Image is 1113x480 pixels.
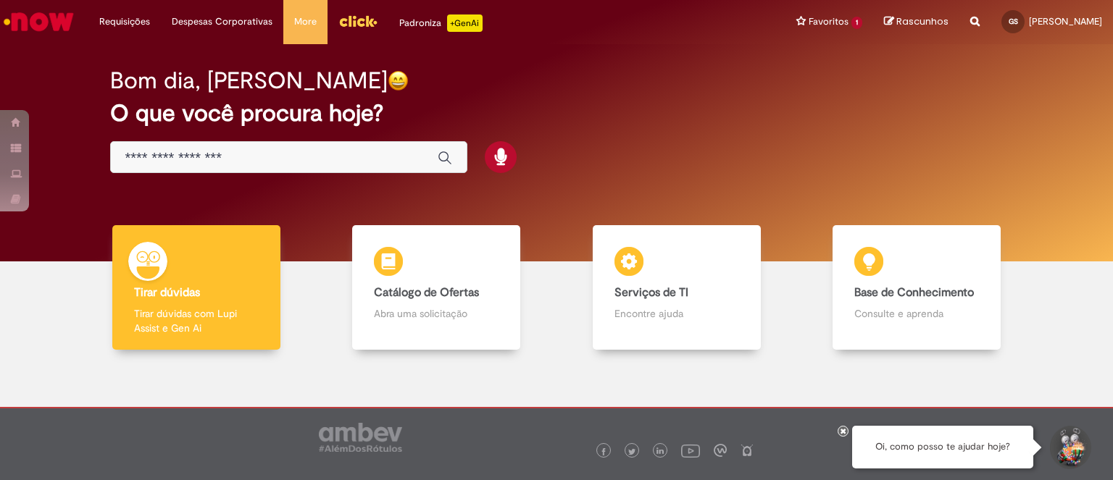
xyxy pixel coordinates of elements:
[809,14,849,29] span: Favoritos
[374,306,499,321] p: Abra uma solicitação
[797,225,1038,350] a: Base de Conhecimento Consulte e aprenda
[110,68,388,93] h2: Bom dia, [PERSON_NAME]
[1009,17,1018,26] span: GS
[714,444,727,457] img: logo_footer_workplace.png
[388,70,409,91] img: happy-face.png
[656,447,664,456] img: logo_footer_linkedin.png
[600,448,607,455] img: logo_footer_facebook.png
[374,285,479,300] b: Catálogo de Ofertas
[134,306,259,335] p: Tirar dúvidas com Lupi Assist e Gen Ai
[76,225,317,350] a: Tirar dúvidas Tirar dúvidas com Lupi Assist e Gen Ai
[134,285,200,300] b: Tirar dúvidas
[854,306,979,321] p: Consulte e aprenda
[628,448,635,455] img: logo_footer_twitter.png
[447,14,483,32] p: +GenAi
[614,306,739,321] p: Encontre ajuda
[399,14,483,32] div: Padroniza
[1029,15,1102,28] span: [PERSON_NAME]
[852,426,1033,468] div: Oi, como posso te ajudar hoje?
[319,423,402,452] img: logo_footer_ambev_rotulo_gray.png
[681,441,700,460] img: logo_footer_youtube.png
[854,285,974,300] b: Base de Conhecimento
[741,444,754,457] img: logo_footer_naosei.png
[99,14,150,29] span: Requisições
[317,225,557,350] a: Catálogo de Ofertas Abra uma solicitação
[884,15,949,29] a: Rascunhos
[1,7,76,36] img: ServiceNow
[614,285,688,300] b: Serviços de TI
[851,17,862,29] span: 1
[110,101,1004,126] h2: O que você procura hoje?
[1048,426,1091,469] button: Iniciar Conversa de Suporte
[556,225,797,350] a: Serviços de TI Encontre ajuda
[896,14,949,28] span: Rascunhos
[338,10,378,32] img: click_logo_yellow_360x200.png
[294,14,317,29] span: More
[172,14,272,29] span: Despesas Corporativas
